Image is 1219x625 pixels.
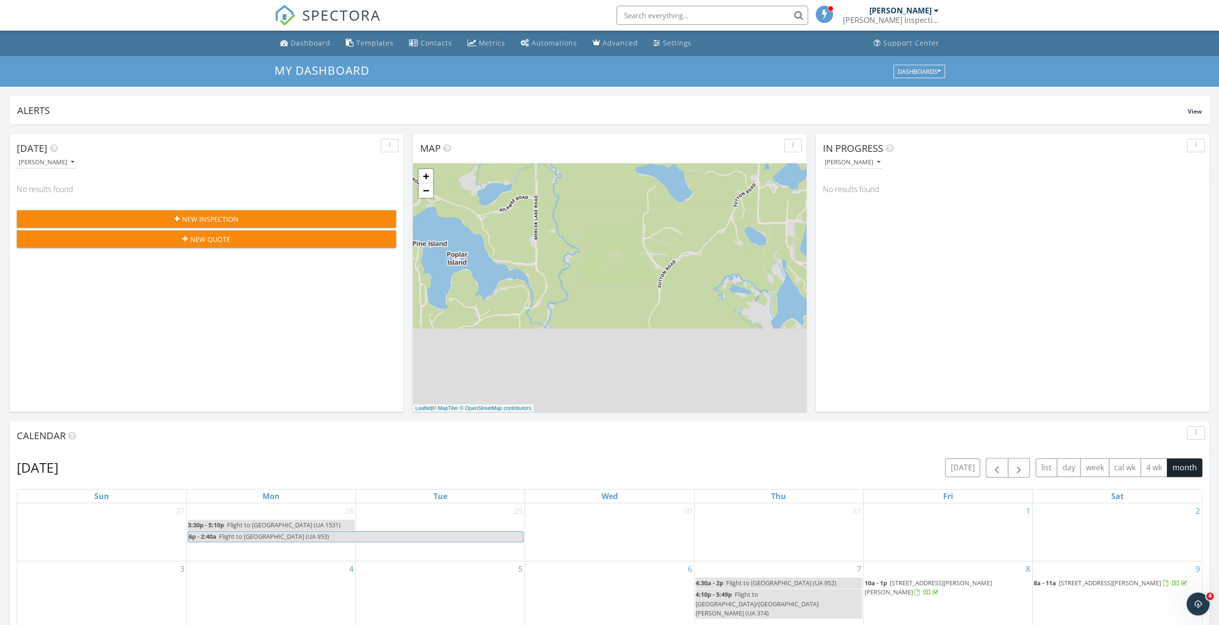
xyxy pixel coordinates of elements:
span: View [1188,107,1202,115]
button: [DATE] [945,458,980,477]
a: Go to July 27, 2025 [174,503,186,519]
a: Friday [941,489,955,503]
a: Advanced [589,34,642,52]
span: 8a - 11a [1034,579,1056,587]
a: 10a - 1p [STREET_ADDRESS][PERSON_NAME][PERSON_NAME] [865,578,1031,598]
span: [DATE] [17,142,47,155]
a: Go to August 8, 2025 [1024,561,1032,577]
div: | [413,404,534,412]
span: [STREET_ADDRESS][PERSON_NAME] [1059,579,1161,587]
a: SPECTORA [274,13,381,33]
a: Zoom out [419,183,433,198]
a: Dashboard [276,34,334,52]
button: cal wk [1109,458,1141,477]
button: week [1080,458,1109,477]
a: Go to August 6, 2025 [686,561,694,577]
a: Thursday [769,489,788,503]
span: Calendar [17,429,66,442]
span: Flight to [GEOGRAPHIC_DATA]/[GEOGRAPHIC_DATA][PERSON_NAME] (UA 374) [695,590,819,617]
div: [PERSON_NAME] [825,159,880,166]
button: [PERSON_NAME] [823,156,882,169]
td: Go to July 29, 2025 [356,503,525,561]
a: Sunday [92,489,111,503]
a: Saturday [1109,489,1126,503]
div: Contacts [421,38,452,47]
button: Next month [1008,458,1030,477]
h2: [DATE] [17,458,58,477]
button: list [1036,458,1057,477]
a: Go to August 1, 2025 [1024,503,1032,519]
a: Support Center [870,34,943,52]
span: New Quote [190,234,230,244]
div: Metrics [479,38,505,47]
a: Go to July 29, 2025 [512,503,524,519]
div: [PERSON_NAME] [19,159,74,166]
div: No results found [10,176,403,202]
span: 4 [1206,592,1214,600]
button: [PERSON_NAME] [17,156,76,169]
span: New Inspection [182,214,239,224]
a: Go to August 5, 2025 [516,561,524,577]
a: Templates [342,34,398,52]
a: Go to July 30, 2025 [682,503,694,519]
a: 8a - 11a [STREET_ADDRESS][PERSON_NAME] [1034,578,1201,589]
a: Go to August 7, 2025 [855,561,863,577]
div: Dashboard [291,38,330,47]
span: Flight to [GEOGRAPHIC_DATA] (UA 1531) [227,521,341,529]
td: Go to July 31, 2025 [694,503,863,561]
td: Go to July 30, 2025 [525,503,694,561]
span: 6p - 2:40a [188,532,217,542]
span: 4:30a - 2p [695,579,723,587]
span: [STREET_ADDRESS][PERSON_NAME][PERSON_NAME] [865,579,992,596]
a: © MapTiler [433,405,458,411]
div: Alerts [17,104,1188,117]
td: Go to August 2, 2025 [1033,503,1202,561]
span: My Dashboard [274,62,369,78]
span: In Progress [823,142,883,155]
span: 4:10p - 5:49p [695,590,732,599]
span: Map [420,142,441,155]
div: Settings [663,38,692,47]
div: Brewer Inspection Services LLC [843,15,939,25]
a: Settings [649,34,695,52]
span: Flight to [GEOGRAPHIC_DATA] (UA 952) [726,579,836,587]
td: Go to July 27, 2025 [17,503,186,561]
div: Support Center [883,38,939,47]
button: day [1057,458,1081,477]
button: 4 wk [1140,458,1167,477]
span: 10a - 1p [865,579,887,587]
a: Zoom in [419,169,433,183]
a: Go to August 4, 2025 [347,561,355,577]
a: © OpenStreetMap contributors [460,405,531,411]
div: Dashboards [898,68,941,75]
td: Go to August 1, 2025 [863,503,1032,561]
a: Monday [261,489,282,503]
a: Wednesday [599,489,619,503]
td: Go to July 28, 2025 [186,503,355,561]
a: Automations (Basic) [517,34,581,52]
input: Search everything... [616,6,808,25]
img: The Best Home Inspection Software - Spectora [274,5,296,26]
div: No results found [816,176,1209,202]
iframe: Intercom live chat [1186,592,1209,615]
div: [PERSON_NAME] [869,6,932,15]
button: Dashboards [893,65,945,78]
span: 3:30p - 5:10p [188,521,224,529]
a: Go to July 28, 2025 [343,503,355,519]
div: Automations [532,38,577,47]
button: New Inspection [17,210,396,227]
div: Templates [356,38,394,47]
a: Go to July 31, 2025 [851,503,863,519]
a: Metrics [464,34,509,52]
button: New Quote [17,230,396,248]
span: SPECTORA [302,5,381,25]
a: Go to August 2, 2025 [1194,503,1202,519]
a: 10a - 1p [STREET_ADDRESS][PERSON_NAME][PERSON_NAME] [865,579,992,596]
span: Flight to [GEOGRAPHIC_DATA] (UA 953) [219,532,329,541]
a: Go to August 9, 2025 [1194,561,1202,577]
a: Contacts [405,34,456,52]
a: Go to August 3, 2025 [178,561,186,577]
a: 8a - 11a [STREET_ADDRESS][PERSON_NAME] [1034,579,1188,587]
button: Previous month [986,458,1008,477]
div: Advanced [603,38,638,47]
